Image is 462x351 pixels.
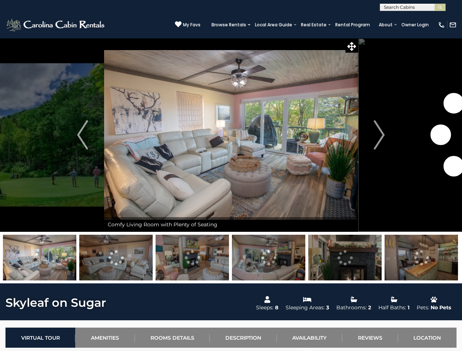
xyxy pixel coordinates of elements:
img: arrow [374,120,385,150]
a: Real Estate [297,20,330,30]
a: About [375,20,396,30]
a: Amenities [75,328,134,348]
img: 163271270 [232,235,305,280]
img: 163271269 [156,235,229,280]
a: Browse Rentals [208,20,250,30]
div: Comfy Living Room with Plenty of Seating [104,217,358,232]
a: Rental Program [332,20,374,30]
a: Owner Login [398,20,432,30]
img: 163271272 [385,235,458,280]
img: arrow [77,120,88,150]
a: Location [398,328,457,348]
img: mail-regular-white.png [449,21,457,29]
img: White-1-2.png [5,18,107,32]
a: Description [210,328,276,348]
img: 163271267 [3,235,76,280]
a: Availability [277,328,342,348]
a: Rooms Details [135,328,210,348]
img: 163271271 [308,235,382,280]
a: My Favs [175,21,201,29]
button: Previous [61,38,104,232]
span: My Favs [183,22,201,28]
a: Reviews [342,328,398,348]
a: Local Area Guide [251,20,296,30]
img: 163271268 [79,235,153,280]
a: Virtual Tour [5,328,75,348]
img: phone-regular-white.png [438,21,445,29]
button: Next [358,38,401,232]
